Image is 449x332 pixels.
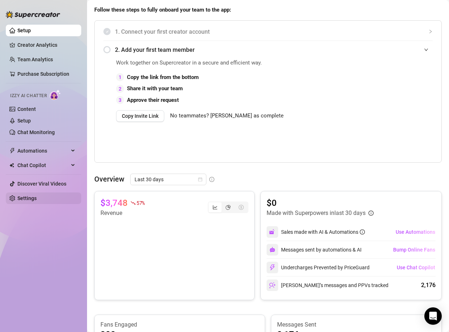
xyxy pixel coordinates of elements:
[267,197,374,209] article: $0
[17,129,55,135] a: Chat Monitoring
[393,244,436,256] button: Bump Online Fans
[17,71,69,77] a: Purchase Subscription
[424,307,442,325] div: Open Intercom Messenger
[127,85,183,92] strong: Share it with your team
[122,113,158,119] span: Copy Invite Link
[170,112,284,120] span: No teammates? [PERSON_NAME] as complete
[198,177,202,182] span: calendar
[17,159,69,171] span: Chat Copilot
[209,177,214,182] span: info-circle
[424,47,428,52] span: expanded
[267,279,388,291] div: [PERSON_NAME]’s messages and PPVs tracked
[17,39,75,51] a: Creator Analytics
[17,57,53,62] a: Team Analytics
[17,195,37,201] a: Settings
[302,59,447,152] iframe: Adding Team Members
[269,229,276,235] img: svg%3e
[393,247,435,253] span: Bump Online Fans
[281,228,365,236] div: Sales made with AI & Automations
[131,200,136,206] span: fall
[213,205,218,210] span: line-chart
[100,321,259,329] article: Fans Engaged
[360,229,365,235] span: info-circle
[100,209,145,217] article: Revenue
[397,265,435,270] span: Use Chat Copilot
[17,118,31,124] a: Setup
[116,96,124,104] div: 3
[135,174,202,185] span: Last 30 days
[267,262,370,273] div: Undercharges Prevented by PriceGuard
[9,163,14,168] img: Chat Copilot
[136,199,145,206] span: 57 %
[17,181,66,187] a: Discover Viral Videos
[103,23,433,41] div: 1. Connect your first creator account
[9,148,15,154] span: thunderbolt
[17,145,69,157] span: Automations
[208,202,248,213] div: segmented control
[17,106,36,112] a: Content
[94,7,231,13] strong: Follow these steps to fully onboard your team to the app:
[428,29,433,34] span: collapsed
[277,321,436,329] article: Messages Sent
[116,73,124,81] div: 1
[17,28,31,33] a: Setup
[267,209,366,217] article: Made with Superpowers in last 30 days
[10,92,47,99] span: Izzy AI Chatter
[396,229,435,235] span: Use Automations
[116,85,124,93] div: 2
[267,244,362,256] div: Messages sent by automations & AI
[396,262,436,273] button: Use Chat Copilot
[127,74,199,80] strong: Copy the link from the bottom
[269,282,276,289] img: svg%3e
[103,41,433,59] div: 2. Add your first team member
[269,247,275,253] img: svg%3e
[115,27,433,36] span: 1. Connect your first creator account
[116,59,284,67] span: Work together on Supercreator in a secure and efficient way.
[421,281,436,290] div: 2,176
[115,45,433,54] span: 2. Add your first team member
[100,197,128,209] article: $3,748
[6,11,60,18] img: logo-BBDzfeDw.svg
[239,205,244,210] span: dollar-circle
[395,226,436,238] button: Use Automations
[116,110,164,122] button: Copy Invite Link
[269,264,276,271] img: svg%3e
[368,211,374,216] span: info-circle
[94,174,124,184] article: Overview
[226,205,231,210] span: pie-chart
[50,90,61,100] img: AI Chatter
[127,97,179,103] strong: Approve their request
